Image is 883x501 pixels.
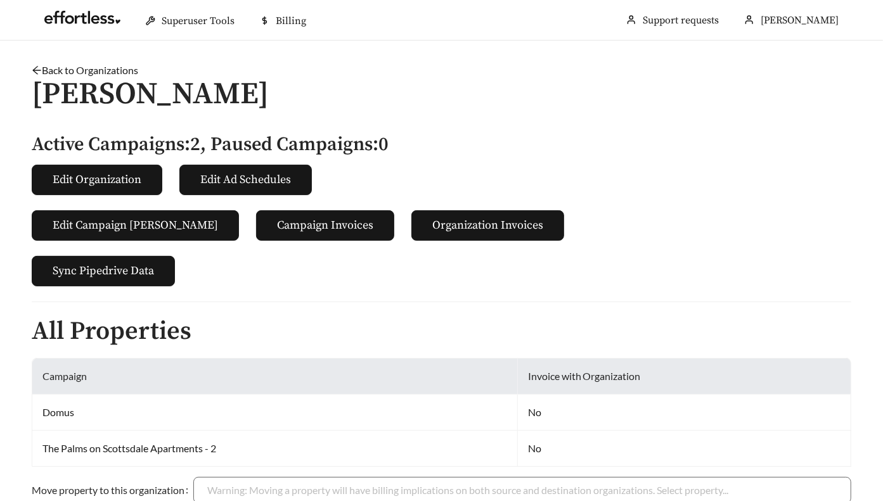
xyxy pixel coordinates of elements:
a: Support requests [643,14,719,27]
td: No [518,431,851,467]
span: Edit Ad Schedules [200,171,291,188]
td: The Palms on Scottsdale Apartments - 2 [32,431,518,467]
button: Campaign Invoices [256,210,394,241]
th: Invoice with Organization [518,358,851,395]
span: arrow-left [32,65,42,75]
span: Sync Pipedrive Data [53,262,154,279]
td: No [518,395,851,431]
span: Campaign Invoices [277,217,373,234]
button: Sync Pipedrive Data [32,256,175,286]
a: arrow-leftBack to Organizations [32,64,138,76]
button: Edit Ad Schedules [179,165,312,195]
span: [PERSON_NAME] [761,14,839,27]
h5: Active Campaigns: 2 , Paused Campaigns: 0 [32,134,851,155]
span: Superuser Tools [162,15,235,27]
button: Edit Campaign [PERSON_NAME] [32,210,239,241]
h1: [PERSON_NAME] [32,78,851,111]
span: Organization Invoices [432,217,543,234]
h2: All Properties [32,317,851,345]
td: Domus [32,395,518,431]
span: Billing [276,15,306,27]
button: Edit Organization [32,165,162,195]
span: Edit Organization [53,171,141,188]
th: Campaign [32,358,518,395]
button: Organization Invoices [411,210,564,241]
span: Edit Campaign [PERSON_NAME] [53,217,218,234]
